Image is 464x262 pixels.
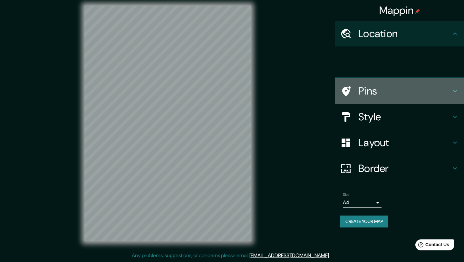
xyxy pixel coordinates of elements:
[358,136,451,149] h4: Layout
[343,192,350,197] label: Size
[340,216,388,227] button: Create your map
[407,237,457,255] iframe: Help widget launcher
[379,4,420,17] h4: Mappin
[358,110,451,123] h4: Style
[335,104,464,130] div: Style
[335,21,464,46] div: Location
[358,162,451,175] h4: Border
[415,9,420,14] img: pin-icon.png
[335,130,464,156] div: Layout
[249,252,329,259] a: [EMAIL_ADDRESS][DOMAIN_NAME]
[358,27,451,40] h4: Location
[343,197,382,208] div: A4
[331,252,332,259] div: .
[330,252,331,259] div: .
[132,252,330,259] p: Any problems, suggestions, or concerns please email .
[335,156,464,181] div: Border
[358,85,451,97] h4: Pins
[335,78,464,104] div: Pins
